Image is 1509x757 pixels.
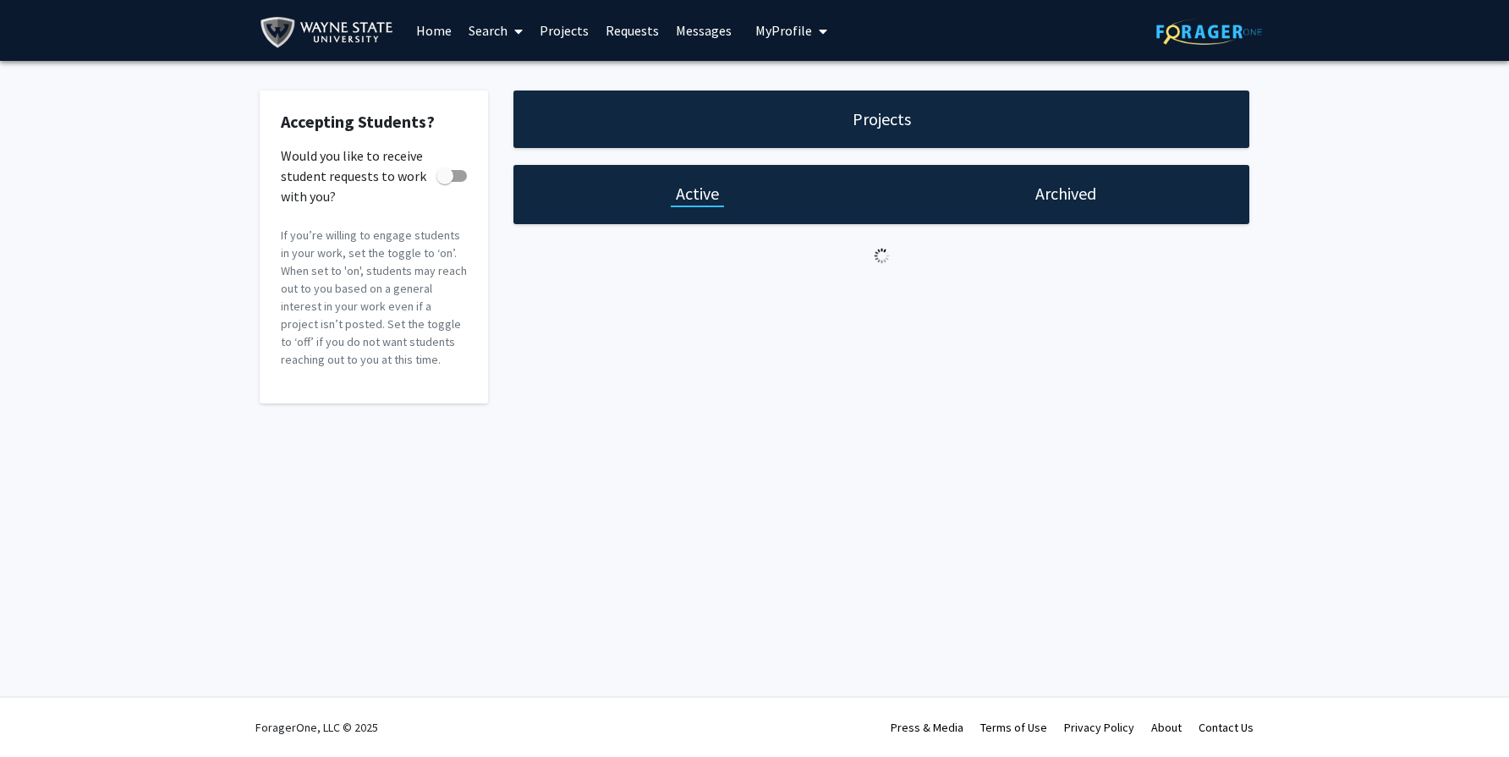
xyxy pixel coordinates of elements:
span: Would you like to receive student requests to work with you? [281,145,430,206]
h1: Projects [853,107,911,131]
h1: Archived [1035,182,1096,206]
a: Press & Media [891,720,963,735]
span: My Profile [755,22,812,39]
h2: Accepting Students? [281,112,467,132]
a: Home [408,1,460,60]
a: Contact Us [1199,720,1254,735]
iframe: Chat [13,681,72,744]
div: ForagerOne, LLC © 2025 [255,698,378,757]
p: If you’re willing to engage students in your work, set the toggle to ‘on’. When set to 'on', stud... [281,227,467,369]
a: About [1151,720,1182,735]
a: Terms of Use [980,720,1047,735]
a: Messages [667,1,740,60]
a: Search [460,1,531,60]
img: Wayne State University Logo [260,14,401,52]
img: Loading [867,241,897,271]
h1: Active [676,182,719,206]
a: Requests [597,1,667,60]
a: Privacy Policy [1064,720,1134,735]
a: Projects [531,1,597,60]
img: ForagerOne Logo [1156,19,1262,45]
